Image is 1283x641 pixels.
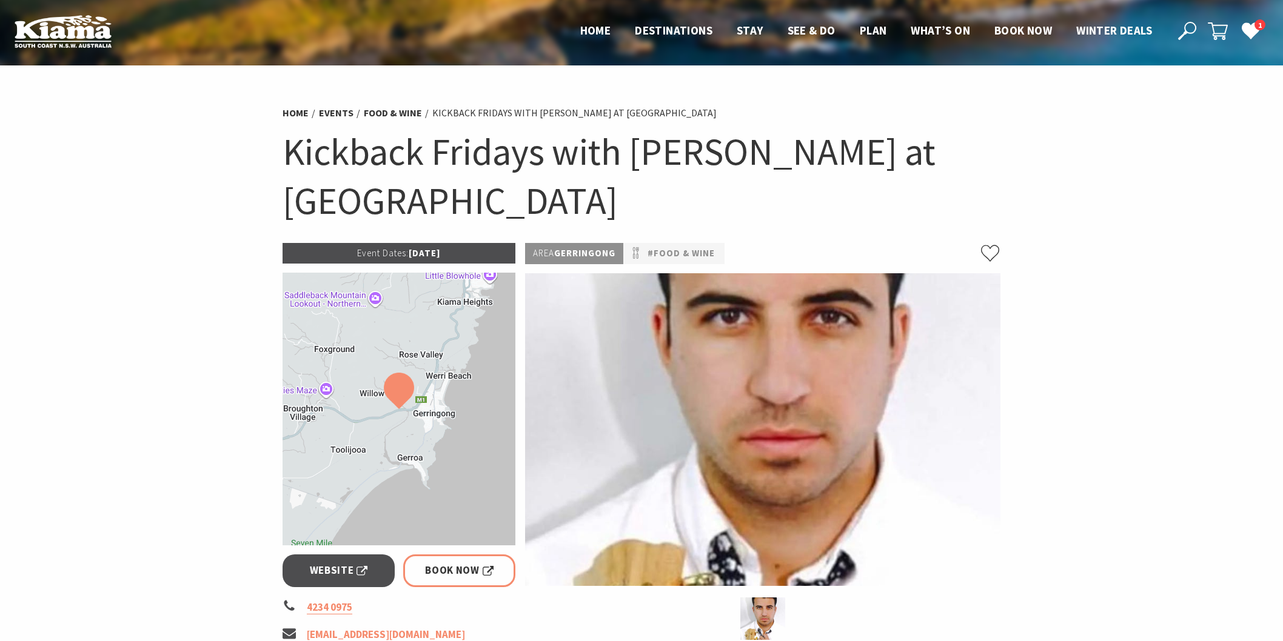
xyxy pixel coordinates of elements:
[283,243,515,264] p: [DATE]
[788,23,836,38] span: See & Do
[403,554,515,586] a: Book Now
[740,597,785,640] img: Jason Invernon
[283,127,1000,225] h1: Kickback Fridays with [PERSON_NAME] at [GEOGRAPHIC_DATA]
[1255,19,1265,31] span: 1
[425,562,494,579] span: Book Now
[635,23,712,38] span: Destinations
[283,554,395,586] a: Website
[580,23,611,38] span: Home
[568,21,1164,41] nav: Main Menu
[307,600,352,614] a: 4234 0975
[15,15,112,48] img: Kiama Logo
[310,562,368,579] span: Website
[283,107,309,119] a: Home
[525,273,1001,586] img: Jason Invernon
[533,247,554,259] span: Area
[432,105,717,121] li: Kickback Fridays with [PERSON_NAME] at [GEOGRAPHIC_DATA]
[648,246,715,261] a: #Food & Wine
[911,23,970,38] span: What’s On
[737,23,763,38] span: Stay
[1076,23,1152,38] span: Winter Deals
[1241,21,1259,39] a: 1
[364,107,422,119] a: Food & Wine
[319,107,353,119] a: Events
[357,247,409,259] span: Event Dates:
[525,243,623,264] p: Gerringong
[860,23,887,38] span: Plan
[994,23,1052,38] span: Book now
